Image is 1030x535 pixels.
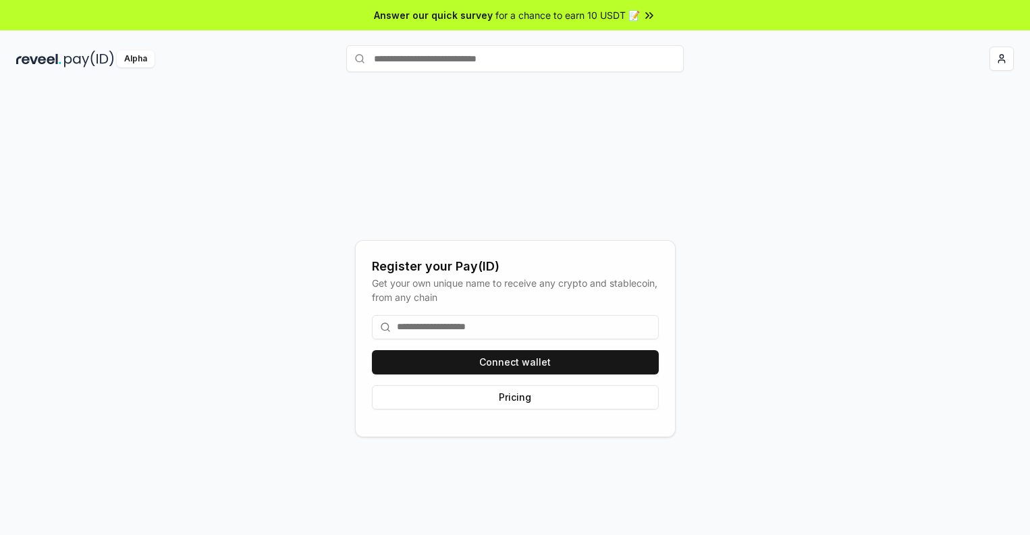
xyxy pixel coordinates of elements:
span: Answer our quick survey [374,8,493,22]
img: reveel_dark [16,51,61,67]
button: Pricing [372,385,659,410]
img: pay_id [64,51,114,67]
button: Connect wallet [372,350,659,374]
div: Register your Pay(ID) [372,257,659,276]
span: for a chance to earn 10 USDT 📝 [495,8,640,22]
div: Alpha [117,51,155,67]
div: Get your own unique name to receive any crypto and stablecoin, from any chain [372,276,659,304]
